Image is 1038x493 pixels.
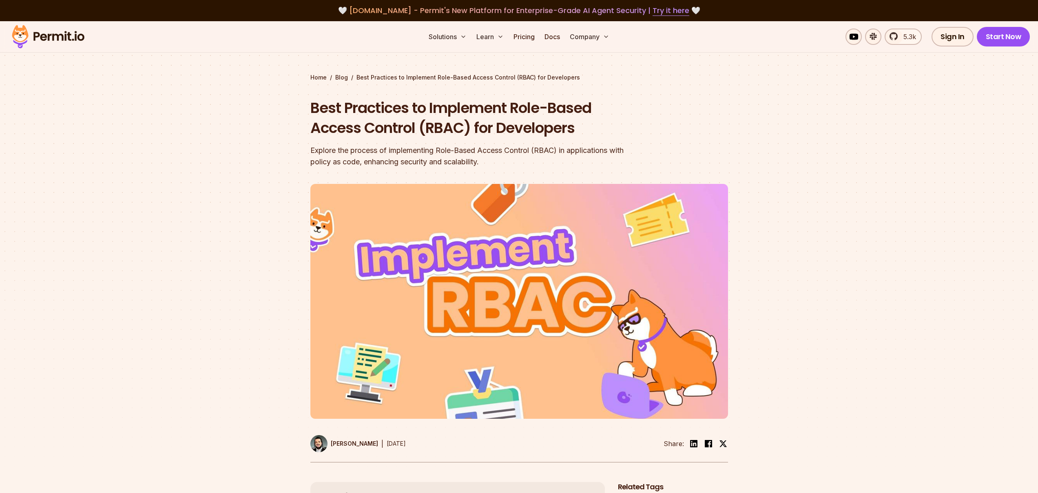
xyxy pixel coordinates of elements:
[567,29,613,45] button: Company
[719,440,727,448] img: twitter
[885,29,922,45] a: 5.3k
[387,440,406,447] time: [DATE]
[310,73,327,82] a: Home
[704,439,713,449] img: facebook
[932,27,974,46] a: Sign In
[689,439,699,449] img: linkedin
[618,482,728,492] h2: Related Tags
[310,184,728,419] img: Best Practices to Implement Role-Based Access Control (RBAC) for Developers
[8,23,88,51] img: Permit logo
[510,29,538,45] a: Pricing
[664,439,684,449] li: Share:
[20,5,1018,16] div: 🤍 🤍
[425,29,470,45] button: Solutions
[310,435,378,452] a: [PERSON_NAME]
[381,439,383,449] div: |
[349,5,689,15] span: [DOMAIN_NAME] - Permit's New Platform for Enterprise-Grade AI Agent Security |
[310,145,624,168] div: Explore the process of implementing Role-Based Access Control (RBAC) in applications with policy ...
[653,5,689,16] a: Try it here
[310,98,624,138] h1: Best Practices to Implement Role-Based Access Control (RBAC) for Developers
[310,435,328,452] img: Gabriel L. Manor
[335,73,348,82] a: Blog
[310,73,728,82] div: / /
[541,29,563,45] a: Docs
[473,29,507,45] button: Learn
[977,27,1030,46] a: Start Now
[899,32,916,42] span: 5.3k
[331,440,378,448] p: [PERSON_NAME]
